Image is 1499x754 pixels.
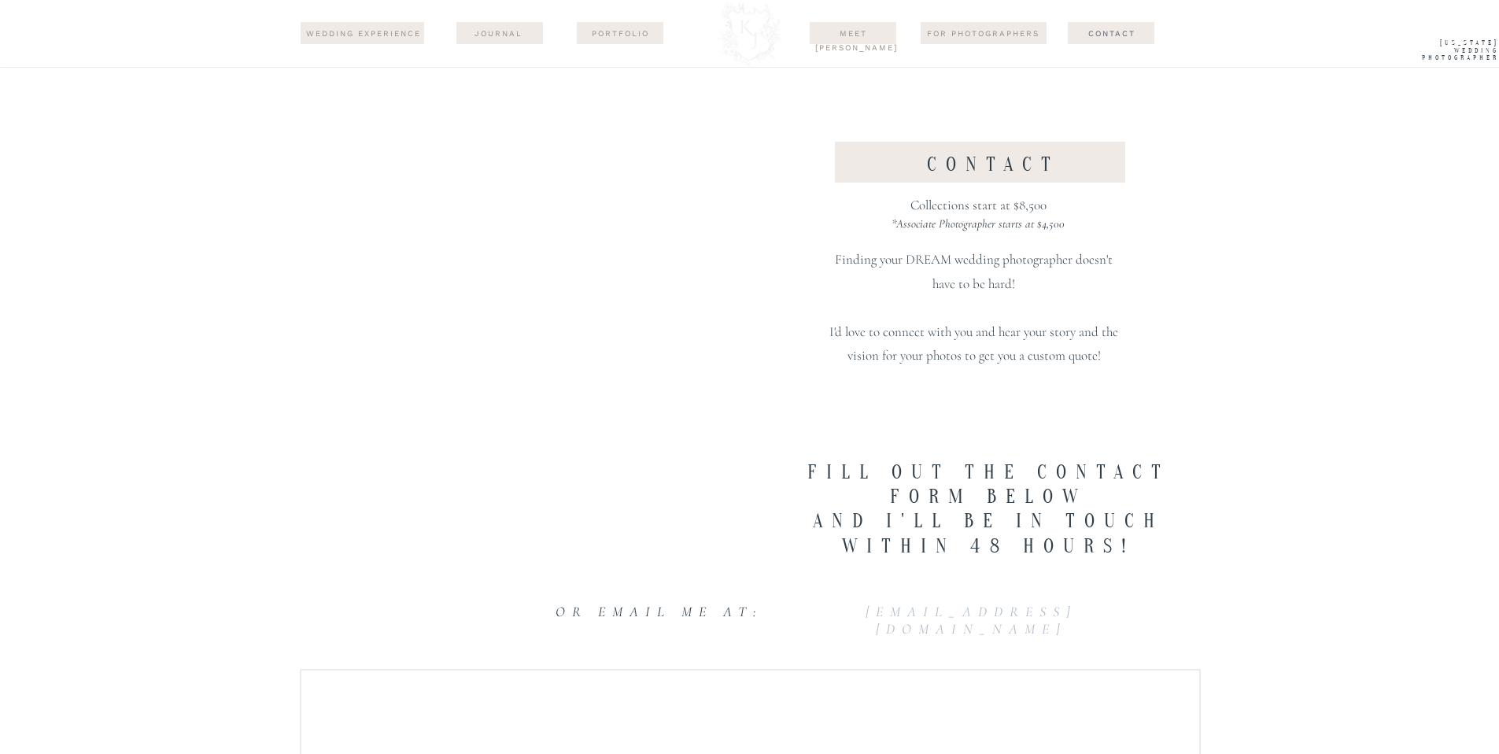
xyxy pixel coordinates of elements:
[770,460,1207,565] h1: Fill out the contact form below And i'll be in touch within 48 hours!
[818,154,1170,188] h1: contact
[921,27,1047,39] a: For Photographers
[305,27,423,41] a: wedding experience
[829,194,1128,243] p: Collections start at $8,500
[1058,27,1167,39] a: Contact
[773,604,1170,638] a: [EMAIL_ADDRESS][DOMAIN_NAME]
[582,27,659,39] a: Portfolio
[519,604,801,638] h1: or email me at:
[1397,39,1499,66] a: [US_STATE] WEdding Photographer
[815,27,892,39] a: Meet [PERSON_NAME]
[829,213,1128,238] p: *Associate Photographer starts at $4,500
[460,27,537,39] a: journal
[829,248,1120,373] p: Finding your DREAM wedding photographer doesn't have to be hard! I'd love to connect with you and...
